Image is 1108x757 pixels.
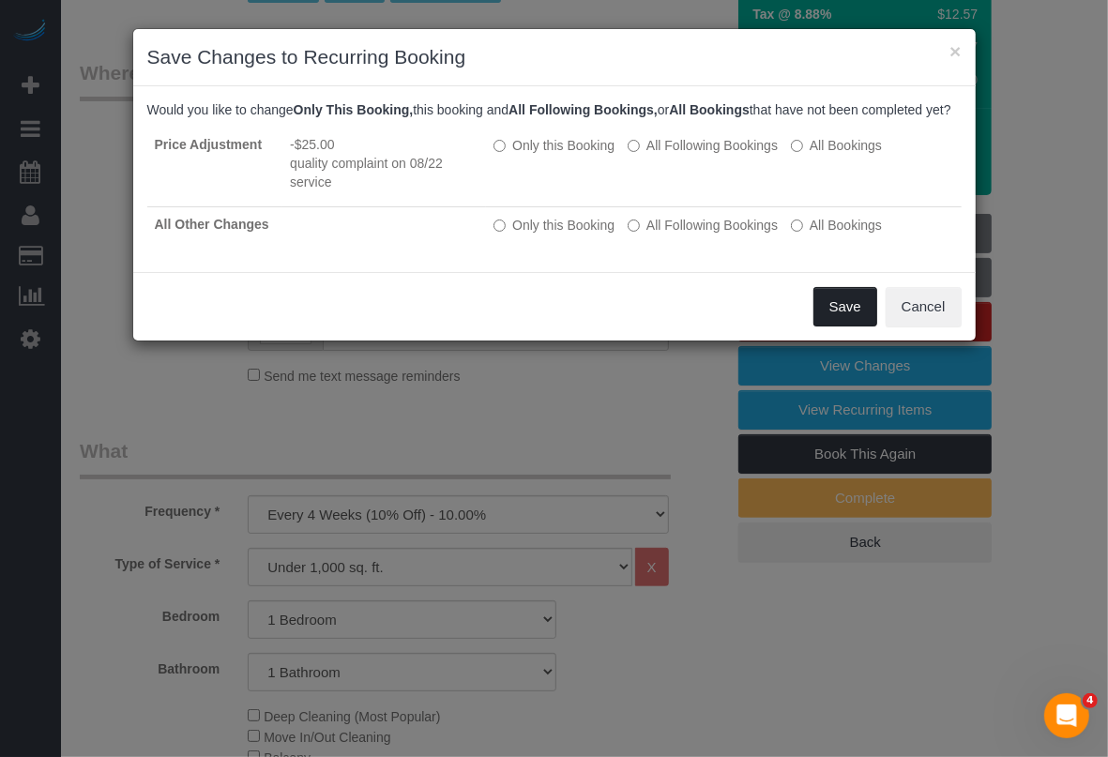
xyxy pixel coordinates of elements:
iframe: Intercom live chat [1044,693,1089,738]
label: All bookings that have not been completed yet will be changed. [791,216,882,235]
button: Cancel [886,287,962,326]
input: All Bookings [791,140,803,152]
label: All other bookings in the series will remain the same. [493,216,615,235]
button: Save [813,287,877,326]
li: -$25.00 [290,135,478,154]
label: All bookings that have not been completed yet will be changed. [791,136,882,155]
strong: All Other Changes [155,217,269,232]
h3: Save Changes to Recurring Booking [147,43,962,71]
input: All Following Bookings [628,140,640,152]
input: All Following Bookings [628,220,640,232]
li: quality complaint on 08/22 service [290,154,478,191]
strong: Price Adjustment [155,137,263,152]
p: Would you like to change this booking and or that have not been completed yet? [147,100,962,119]
label: All other bookings in the series will remain the same. [493,136,615,155]
button: × [949,41,961,61]
b: All Bookings [669,102,750,117]
input: Only this Booking [493,140,506,152]
input: Only this Booking [493,220,506,232]
b: All Following Bookings, [508,102,658,117]
label: This and all the bookings after it will be changed. [628,216,778,235]
b: Only This Booking, [294,102,414,117]
span: 4 [1083,693,1098,708]
input: All Bookings [791,220,803,232]
label: This and all the bookings after it will be changed. [628,136,778,155]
